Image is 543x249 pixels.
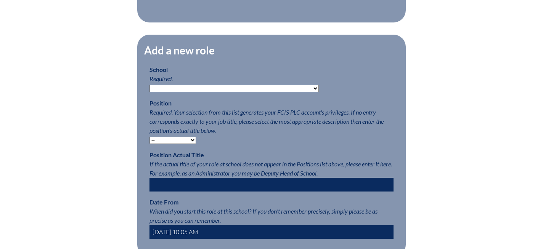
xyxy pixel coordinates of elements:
label: Position [149,99,172,107]
span: When did you start this role at this school? If you don't remember precisely, simply please be as... [149,207,378,224]
span: Required. Your selection from this list generates your FCIS PLC account's privileges. If no entry... [149,109,384,134]
label: Position Actual Title [149,151,204,158]
label: School [149,66,168,73]
span: Required. [149,75,173,82]
label: Date From [149,198,178,206]
legend: Add a new role [143,44,215,57]
span: If the actual title of your role at school does not appear in the Positions list above, please en... [149,160,392,177]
